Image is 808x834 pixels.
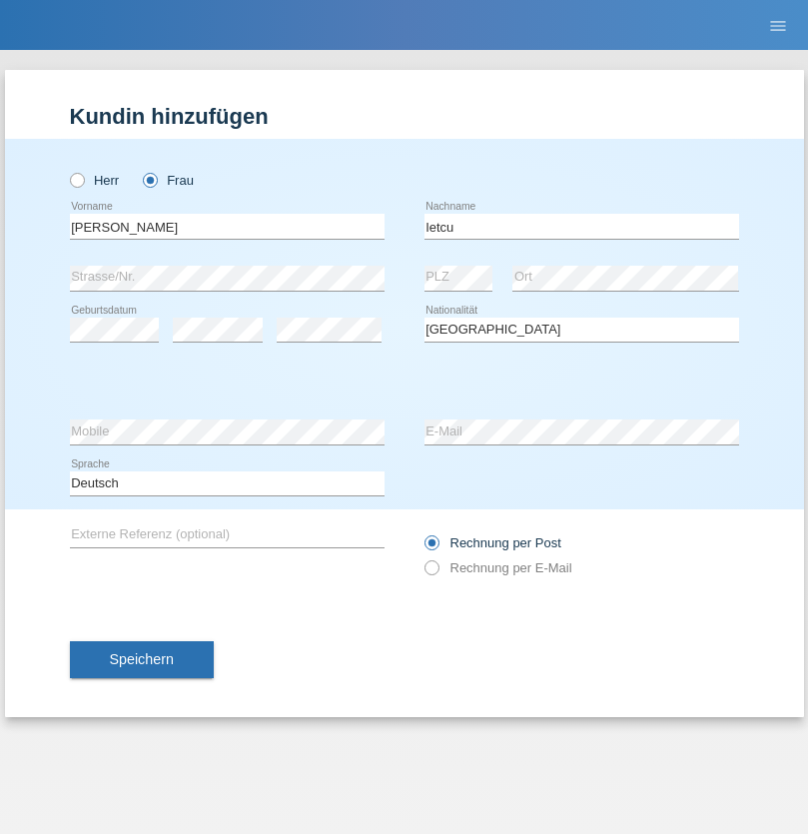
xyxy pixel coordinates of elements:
[143,173,194,188] label: Frau
[70,104,739,129] h1: Kundin hinzufügen
[758,19,798,31] a: menu
[143,173,156,186] input: Frau
[424,560,437,585] input: Rechnung per E-Mail
[424,560,572,575] label: Rechnung per E-Mail
[768,16,788,36] i: menu
[70,173,120,188] label: Herr
[70,641,214,679] button: Speichern
[70,173,83,186] input: Herr
[110,651,174,667] span: Speichern
[424,535,561,550] label: Rechnung per Post
[424,535,437,560] input: Rechnung per Post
